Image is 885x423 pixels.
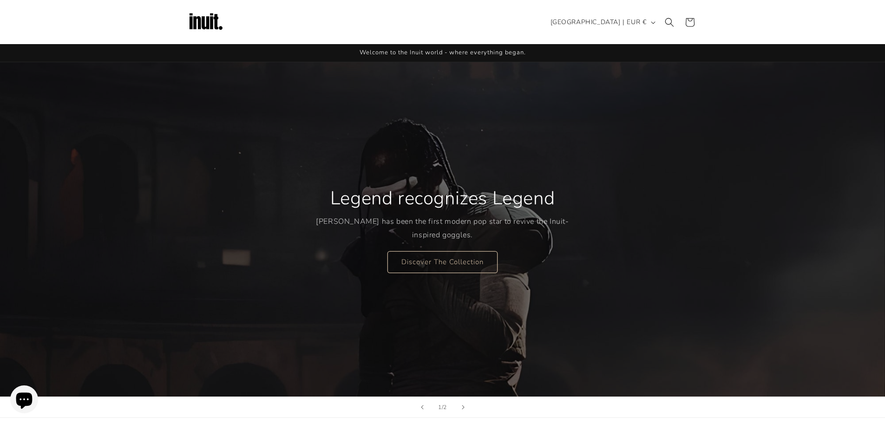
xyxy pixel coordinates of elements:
span: 1 [438,403,442,412]
inbox-online-store-chat: Shopify online store chat [7,385,41,416]
span: Welcome to the Inuit world - where everything began. [360,48,526,57]
button: Next slide [453,397,473,417]
p: [PERSON_NAME] has been the first modern pop star to revive the Inuit-inspired goggles. [316,215,569,242]
a: Discover The Collection [387,251,498,273]
div: Announcement [187,44,698,62]
img: Inuit Logo [187,4,224,41]
h2: Legend recognizes Legend [330,186,555,210]
span: 2 [443,403,447,412]
summary: Search [659,12,680,33]
button: [GEOGRAPHIC_DATA] | EUR € [545,13,659,31]
span: / [442,403,444,412]
span: [GEOGRAPHIC_DATA] | EUR € [551,17,647,27]
button: Previous slide [412,397,433,417]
